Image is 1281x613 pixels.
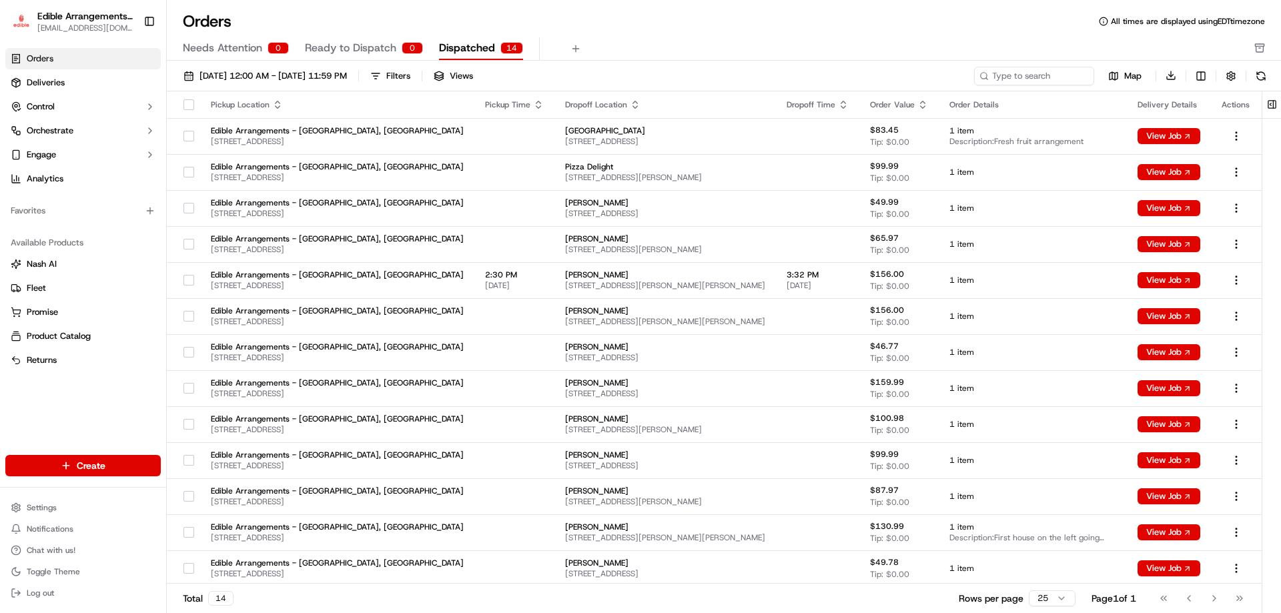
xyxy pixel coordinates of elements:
[77,459,105,472] span: Create
[11,282,155,294] a: Fleet
[1252,67,1270,85] button: Refresh
[1100,68,1150,84] button: Map
[565,161,765,172] span: Pizza Delight
[565,316,765,327] span: [STREET_ADDRESS][PERSON_NAME][PERSON_NAME]
[5,498,161,517] button: Settings
[565,496,765,507] span: [STREET_ADDRESS][PERSON_NAME]
[565,244,765,255] span: [STREET_ADDRESS][PERSON_NAME]
[870,413,904,424] span: $100.98
[11,354,155,366] a: Returns
[565,172,765,183] span: [STREET_ADDRESS][PERSON_NAME]
[870,269,904,279] span: $156.00
[13,173,89,184] div: Past conversations
[1092,592,1136,605] div: Page 1 of 1
[565,99,765,110] div: Dropoff Location
[199,70,347,82] span: [DATE] 12:00 AM - [DATE] 11:59 PM
[211,414,464,424] span: Edible Arrangements - [GEOGRAPHIC_DATA], [GEOGRAPHIC_DATA]
[211,208,464,219] span: [STREET_ADDRESS]
[27,545,75,556] span: Chat with us!
[565,558,765,568] span: [PERSON_NAME]
[870,377,904,388] span: $159.99
[870,317,909,328] span: Tip: $0.00
[211,450,464,460] span: Edible Arrangements - [GEOGRAPHIC_DATA], [GEOGRAPHIC_DATA]
[11,12,32,31] img: Edible Arrangements - Harrisburg, PA
[870,233,899,243] span: $65.97
[949,563,1116,574] span: 1 item
[870,245,909,255] span: Tip: $0.00
[870,389,909,400] span: Tip: $0.00
[5,144,161,165] button: Engage
[870,341,899,352] span: $46.77
[1138,380,1200,396] button: View Job
[565,233,765,244] span: [PERSON_NAME]
[1138,488,1200,504] button: View Job
[5,326,161,347] button: Product Catalog
[211,197,464,208] span: Edible Arrangements - [GEOGRAPHIC_DATA], [GEOGRAPHIC_DATA]
[870,485,899,496] span: $87.97
[5,350,161,371] button: Returns
[5,48,161,69] a: Orders
[183,591,234,606] div: Total
[1138,131,1200,141] a: View Job
[211,316,464,327] span: [STREET_ADDRESS]
[211,161,464,172] span: Edible Arrangements - [GEOGRAPHIC_DATA], [GEOGRAPHIC_DATA]
[1138,347,1200,358] a: View Job
[94,330,161,341] a: Powered byPylon
[787,269,849,280] span: 3:32 PM
[1138,239,1200,249] a: View Job
[211,125,464,136] span: Edible Arrangements - [GEOGRAPHIC_DATA], [GEOGRAPHIC_DATA]
[485,280,544,291] span: [DATE]
[870,197,899,207] span: $49.99
[428,67,479,85] button: Views
[949,99,1116,110] div: Order Details
[565,460,765,471] span: [STREET_ADDRESS]
[1138,524,1200,540] button: View Job
[211,532,464,543] span: [STREET_ADDRESS]
[5,200,161,221] div: Favorites
[211,568,464,579] span: [STREET_ADDRESS]
[5,584,161,602] button: Log out
[870,557,899,568] span: $49.78
[565,352,765,363] span: [STREET_ADDRESS]
[565,450,765,460] span: [PERSON_NAME]
[1138,200,1200,216] button: View Job
[211,342,464,352] span: Edible Arrangements - [GEOGRAPHIC_DATA], [GEOGRAPHIC_DATA]
[1138,455,1200,466] a: View Job
[27,330,91,342] span: Product Catalog
[27,282,46,294] span: Fleet
[27,101,55,113] span: Control
[1124,70,1142,82] span: Map
[41,207,142,217] span: Wisdom [PERSON_NAME]
[8,293,107,317] a: 📗Knowledge Base
[211,460,464,471] span: [STREET_ADDRESS]
[211,496,464,507] span: [STREET_ADDRESS]
[565,197,765,208] span: [PERSON_NAME]
[1111,16,1265,27] span: All times are displayed using EDT timezone
[13,299,24,310] div: 📗
[1138,491,1200,502] a: View Job
[5,455,161,476] button: Create
[959,592,1023,605] p: Rows per page
[949,239,1116,249] span: 1 item
[870,353,909,364] span: Tip: $0.00
[949,125,1116,136] span: 1 item
[1138,272,1200,288] button: View Job
[13,127,37,151] img: 1736555255976-a54dd68f-1ca7-489b-9aae-adbdc363a1c4
[870,99,928,110] div: Order Value
[949,275,1116,285] span: 1 item
[211,388,464,399] span: [STREET_ADDRESS]
[41,243,142,253] span: Wisdom [PERSON_NAME]
[211,424,464,435] span: [STREET_ADDRESS]
[1138,383,1200,394] a: View Job
[1138,344,1200,360] button: View Job
[211,269,464,280] span: Edible Arrangements - [GEOGRAPHIC_DATA], [GEOGRAPHIC_DATA]
[949,491,1116,502] span: 1 item
[60,127,219,141] div: Start new chat
[211,136,464,147] span: [STREET_ADDRESS]
[1138,419,1200,430] a: View Job
[5,253,161,275] button: Nash AI
[27,298,102,312] span: Knowledge Base
[5,520,161,538] button: Notifications
[1138,560,1200,576] button: View Job
[1138,167,1200,177] a: View Job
